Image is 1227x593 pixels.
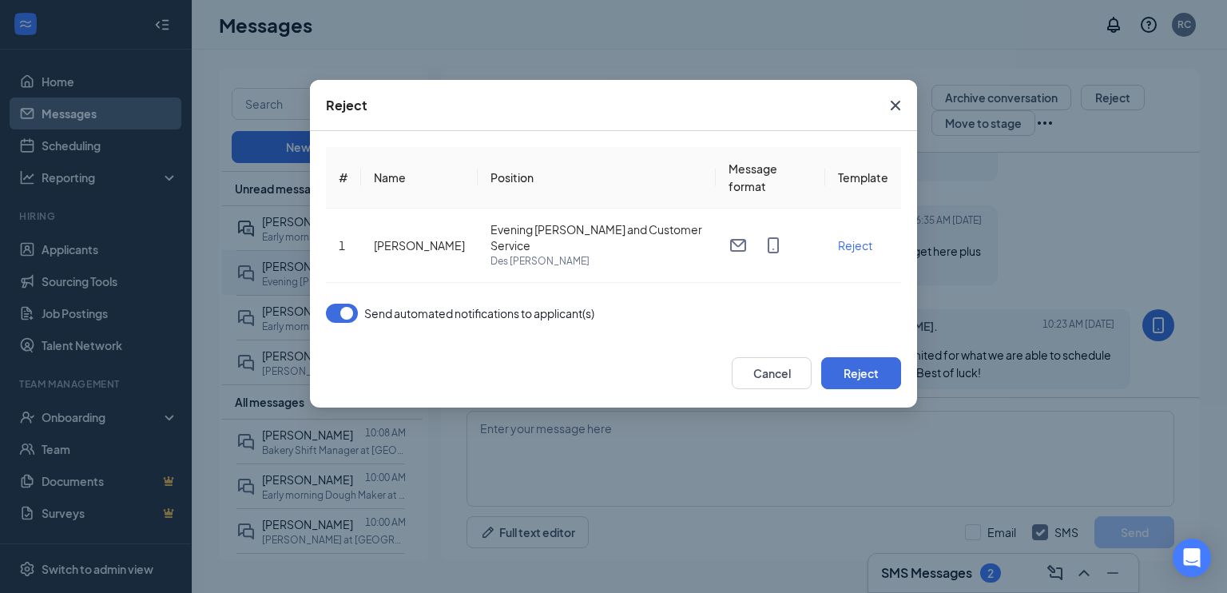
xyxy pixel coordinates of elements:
div: Open Intercom Messenger [1173,539,1211,577]
svg: Email [729,236,748,255]
td: [PERSON_NAME] [361,209,478,283]
th: # [326,147,361,209]
th: Message format [716,147,825,209]
th: Name [361,147,478,209]
span: Evening [PERSON_NAME] and Customer Service [490,221,703,253]
svg: Cross [886,96,905,115]
svg: MobileSms [764,236,783,255]
span: Send automated notifications to applicant(s) [364,304,594,323]
span: Des [PERSON_NAME] [490,253,703,269]
th: Position [478,147,716,209]
span: 1 [339,238,345,253]
button: Reject [838,237,872,254]
div: Reject [326,97,367,114]
button: Close [874,80,917,131]
button: Reject [821,357,901,389]
th: Template [825,147,901,209]
span: Reject [838,238,872,253]
button: Cancel [732,357,812,389]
